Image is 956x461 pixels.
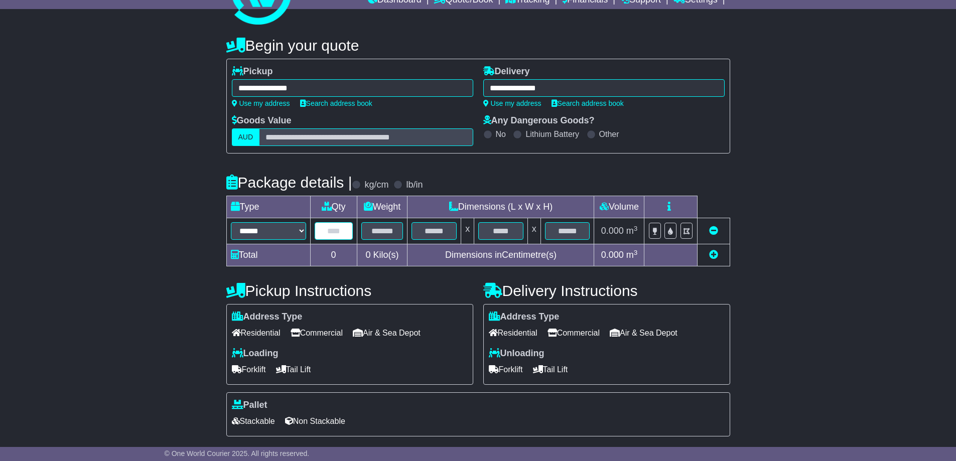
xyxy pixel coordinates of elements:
sup: 3 [634,249,638,256]
label: Other [599,129,619,139]
label: Delivery [483,66,530,77]
label: Pickup [232,66,273,77]
td: Qty [310,196,357,218]
span: Commercial [291,325,343,341]
h4: Delivery Instructions [483,282,730,299]
label: Pallet [232,400,267,411]
a: Search address book [552,99,624,107]
span: Tail Lift [276,362,311,377]
label: No [496,129,506,139]
span: Air & Sea Depot [610,325,677,341]
td: x [527,218,540,244]
span: Non Stackable [285,413,345,429]
label: lb/in [406,180,423,191]
span: m [626,226,638,236]
td: Weight [357,196,407,218]
td: Dimensions (L x W x H) [407,196,594,218]
span: Residential [232,325,281,341]
span: Commercial [548,325,600,341]
label: Unloading [489,348,544,359]
td: Type [226,196,310,218]
span: 0.000 [601,226,624,236]
label: Goods Value [232,115,292,126]
span: Tail Lift [533,362,568,377]
span: Air & Sea Depot [353,325,421,341]
span: Forklift [489,362,523,377]
label: Address Type [489,312,560,323]
h4: Begin your quote [226,37,730,54]
label: AUD [232,128,260,146]
h4: Pickup Instructions [226,282,473,299]
label: kg/cm [364,180,388,191]
span: m [626,250,638,260]
span: Residential [489,325,537,341]
a: Search address book [300,99,372,107]
h4: Package details | [226,174,352,191]
span: 0 [365,250,370,260]
td: Dimensions in Centimetre(s) [407,244,594,266]
label: Any Dangerous Goods? [483,115,595,126]
td: Kilo(s) [357,244,407,266]
a: Use my address [232,99,290,107]
label: Lithium Battery [525,129,579,139]
span: Stackable [232,413,275,429]
label: Loading [232,348,279,359]
td: x [461,218,474,244]
td: Total [226,244,310,266]
label: Address Type [232,312,303,323]
sup: 3 [634,225,638,232]
span: © One World Courier 2025. All rights reserved. [165,449,310,457]
a: Add new item [709,250,718,260]
span: Forklift [232,362,266,377]
span: 0.000 [601,250,624,260]
td: Volume [594,196,644,218]
a: Remove this item [709,226,718,236]
a: Use my address [483,99,541,107]
td: 0 [310,244,357,266]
